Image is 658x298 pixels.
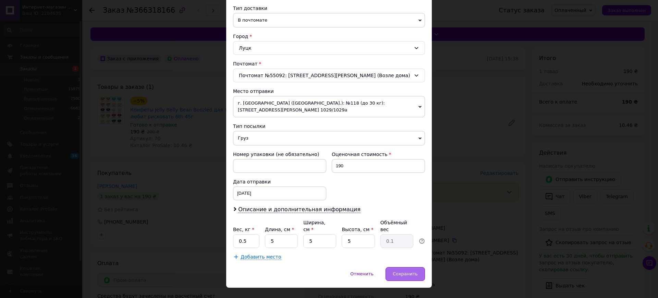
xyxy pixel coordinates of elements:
span: Описание и дополнительная информация [238,206,361,213]
div: Почтомат [233,60,425,67]
label: Высота, см [342,227,373,232]
span: Тип доставки [233,5,267,11]
span: Место отправки [233,88,274,94]
span: Тип посылки [233,123,265,129]
div: Почтомат №55092: [STREET_ADDRESS][PERSON_NAME] (Возле дома) [233,69,425,82]
div: Объёмный вес [380,219,413,233]
div: Город [233,33,425,40]
span: Сохранить [393,271,418,276]
label: Вес, кг [233,227,254,232]
div: Дата отправки [233,178,326,185]
span: Груз [233,131,425,145]
div: Луцк [233,41,425,55]
label: Длина, см [265,227,294,232]
div: Номер упаковки (не обязательно) [233,151,326,158]
span: Отменить [350,271,374,276]
span: г. [GEOGRAPHIC_DATA] ([GEOGRAPHIC_DATA].): №118 (до 30 кг): [STREET_ADDRESS][PERSON_NAME] 1029/1029а [233,96,425,117]
span: В почтомате [233,13,425,27]
label: Ширина, см [303,220,325,232]
div: Оценочная стоимость [332,151,425,158]
span: Добавить место [241,254,281,260]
